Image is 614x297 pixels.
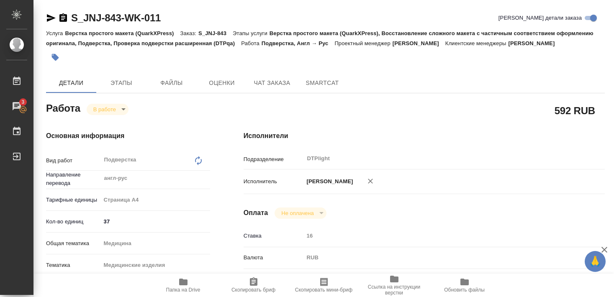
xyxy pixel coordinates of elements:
[16,98,29,106] span: 3
[101,78,141,88] span: Этапы
[46,30,65,36] p: Услуга
[304,251,575,265] div: RUB
[58,13,68,23] button: Скопировать ссылку
[198,30,233,36] p: S_JNJ-843
[555,103,595,118] h2: 592 RUB
[46,239,101,248] p: Общая тематика
[46,218,101,226] p: Кол-во единиц
[364,284,424,296] span: Ссылка на инструкции верстки
[289,274,359,297] button: Скопировать мини-бриф
[46,196,101,204] p: Тарифные единицы
[588,253,602,270] span: 🙏
[302,78,342,88] span: SmartCat
[2,96,31,117] a: 3
[585,251,606,272] button: 🙏
[46,13,56,23] button: Скопировать ссылку для ЯМессенджера
[262,40,335,46] p: Подверстка, Англ → Рус
[244,253,304,262] p: Валюта
[244,155,304,164] p: Подразделение
[87,104,128,115] div: В работе
[233,30,270,36] p: Этапы услуги
[51,78,91,88] span: Детали
[295,287,352,293] span: Скопировать мини-бриф
[46,100,80,115] h2: Работа
[498,14,582,22] span: [PERSON_NAME] детали заказа
[244,208,268,218] h4: Оплата
[241,40,262,46] p: Работа
[252,78,292,88] span: Чат заказа
[304,230,575,242] input: Пустое поле
[65,30,180,36] p: Верстка простого макета (QuarkXPress)
[101,236,210,251] div: Медицина
[393,40,445,46] p: [PERSON_NAME]
[46,156,101,165] p: Вид работ
[244,131,605,141] h4: Исполнители
[445,40,509,46] p: Клиентские менеджеры
[46,48,64,67] button: Добавить тэг
[275,207,326,219] div: В работе
[361,172,380,190] button: Удалить исполнителя
[279,210,316,217] button: Не оплачена
[508,40,561,46] p: [PERSON_NAME]
[359,274,429,297] button: Ссылка на инструкции верстки
[218,274,289,297] button: Скопировать бриф
[166,287,200,293] span: Папка на Drive
[244,177,304,186] p: Исполнитель
[244,232,304,240] p: Ставка
[152,78,192,88] span: Файлы
[101,193,210,207] div: Страница А4
[148,274,218,297] button: Папка на Drive
[334,40,392,46] p: Проектный менеджер
[71,12,161,23] a: S_JNJ-843-WK-011
[46,261,101,269] p: Тематика
[444,287,485,293] span: Обновить файлы
[46,131,210,141] h4: Основная информация
[180,30,198,36] p: Заказ:
[101,258,210,272] div: Медицинские изделия
[46,171,101,187] p: Направление перевода
[202,78,242,88] span: Оценки
[429,274,500,297] button: Обновить файлы
[91,106,118,113] button: В работе
[101,215,210,228] input: ✎ Введи что-нибудь
[231,287,275,293] span: Скопировать бриф
[304,177,353,186] p: [PERSON_NAME]
[46,30,593,46] p: Верстка простого макета (QuarkXPress), Восстановление сложного макета с частичным соответствием о...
